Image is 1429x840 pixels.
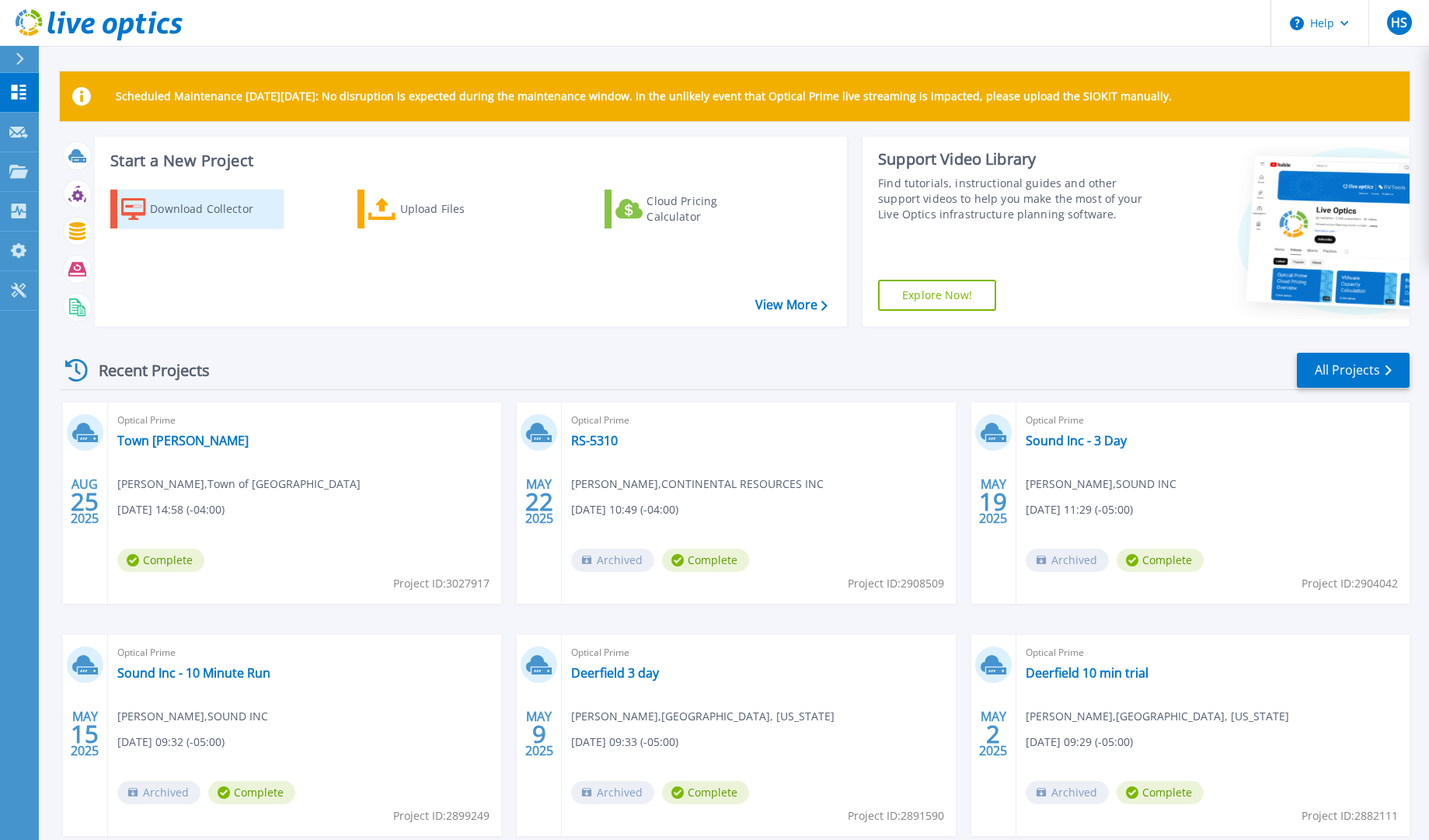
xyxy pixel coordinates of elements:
[978,473,1008,530] div: MAY 2025
[525,473,554,530] div: MAY 2025
[117,708,268,725] span: [PERSON_NAME] , SOUND INC
[208,781,295,804] span: Complete
[110,152,827,169] h3: Start a New Project
[1117,781,1204,804] span: Complete
[1026,433,1127,448] a: Sound Inc - 3 Day
[525,706,554,762] div: MAY 2025
[400,193,525,225] div: Upload Files
[878,176,1156,222] div: Find tutorials, instructional guides and other support videos to help you make the most of your L...
[878,149,1156,169] div: Support Video Library
[1026,781,1109,804] span: Archived
[117,734,225,751] span: [DATE] 09:32 (-05:00)
[1297,353,1410,388] a: All Projects
[571,708,835,725] span: [PERSON_NAME] , [GEOGRAPHIC_DATA], [US_STATE]
[571,501,678,518] span: [DATE] 10:49 (-04:00)
[571,433,618,448] a: RS-5310
[1026,708,1289,725] span: [PERSON_NAME] , [GEOGRAPHIC_DATA], [US_STATE]
[986,727,1000,741] span: 2
[60,351,231,389] div: Recent Projects
[70,473,99,530] div: AUG 2025
[110,190,284,228] a: Download Collector
[978,706,1008,762] div: MAY 2025
[647,193,771,225] div: Cloud Pricing Calculator
[393,575,490,592] span: Project ID: 3027917
[1117,549,1204,572] span: Complete
[1026,644,1400,661] span: Optical Prime
[1302,575,1398,592] span: Project ID: 2904042
[117,781,200,804] span: Archived
[755,298,828,312] a: View More
[848,807,944,824] span: Project ID: 2891590
[571,549,654,572] span: Archived
[979,495,1007,508] span: 19
[117,501,225,518] span: [DATE] 14:58 (-04:00)
[357,190,531,228] a: Upload Files
[117,433,249,448] a: Town [PERSON_NAME]
[116,90,1172,103] p: Scheduled Maintenance [DATE][DATE]: No disruption is expected during the maintenance window. In t...
[1026,412,1400,429] span: Optical Prime
[1026,665,1148,681] a: Deerfield 10 min trial
[71,495,99,508] span: 25
[117,549,204,572] span: Complete
[848,575,944,592] span: Project ID: 2908509
[1391,16,1407,29] span: HS
[571,781,654,804] span: Archived
[571,665,659,681] a: Deerfield 3 day
[150,193,274,225] div: Download Collector
[117,412,492,429] span: Optical Prime
[571,412,946,429] span: Optical Prime
[662,781,749,804] span: Complete
[393,807,490,824] span: Project ID: 2899249
[571,476,824,493] span: [PERSON_NAME] , CONTINENTAL RESOURCES INC
[1302,807,1398,824] span: Project ID: 2882111
[117,476,361,493] span: [PERSON_NAME] , Town of [GEOGRAPHIC_DATA]
[878,280,996,311] a: Explore Now!
[571,644,946,661] span: Optical Prime
[70,706,99,762] div: MAY 2025
[532,727,546,741] span: 9
[1026,476,1176,493] span: [PERSON_NAME] , SOUND INC
[1026,501,1133,518] span: [DATE] 11:29 (-05:00)
[117,644,492,661] span: Optical Prime
[662,549,749,572] span: Complete
[525,495,553,508] span: 22
[71,727,99,741] span: 15
[571,734,678,751] span: [DATE] 09:33 (-05:00)
[117,665,270,681] a: Sound Inc - 10 Minute Run
[605,190,778,228] a: Cloud Pricing Calculator
[1026,549,1109,572] span: Archived
[1026,734,1133,751] span: [DATE] 09:29 (-05:00)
